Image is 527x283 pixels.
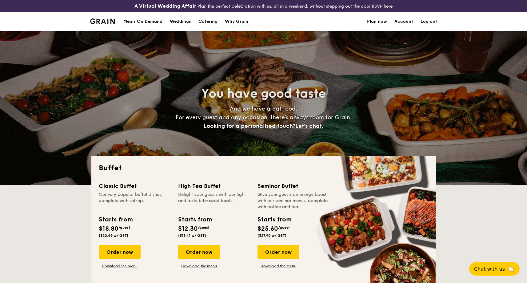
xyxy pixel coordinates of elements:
[99,182,171,190] div: Classic Buffet
[178,264,220,269] a: Download the menu
[278,225,290,230] span: /guest
[507,265,515,273] span: 🦙
[178,225,198,232] span: $12.30
[99,225,118,232] span: $18.80
[221,12,252,31] a: Why Grain
[99,245,141,259] div: Order now
[195,12,221,31] a: Catering
[258,233,286,238] span: ($27.90 w/ GST)
[99,192,171,210] div: Our very popular buffet dishes, complete with set-up.
[90,18,115,24] a: Logotype
[166,12,195,31] a: Weddings
[367,12,387,31] a: Plan now
[90,18,115,24] img: Grain
[258,215,291,224] div: Starts from
[178,215,212,224] div: Starts from
[99,163,429,173] h2: Buffet
[204,123,295,129] span: Looking for a personalised touch?
[178,192,250,210] div: Delight your guests with our light and tasty bite-sized treats.
[258,264,299,269] a: Download the menu
[225,12,248,31] div: Why Grain
[198,225,210,230] span: /guest
[176,105,352,129] span: And we have great food. For every guest and any occasion, there’s always room for Grain.
[474,266,505,272] span: Chat with us
[178,245,220,259] div: Order now
[394,12,413,31] a: Account
[469,262,520,276] button: Chat with us🦙
[198,12,218,31] h1: Catering
[258,192,329,210] div: Give your guests an energy boost with our seminar menus, complete with coffee and tea.
[372,4,393,9] a: RSVP here
[295,123,323,129] span: Let's chat.
[88,2,439,10] div: Plan the perfect celebration with us, all in a weekend, without stepping out the door.
[201,86,326,101] span: You have good taste
[258,225,278,232] span: $25.60
[258,245,299,259] div: Order now
[118,225,130,230] span: /guest
[99,264,141,269] a: Download the menu
[178,182,250,190] div: High Tea Buffet
[123,12,162,31] div: Meals On Demand
[421,12,437,31] a: Log out
[99,215,132,224] div: Starts from
[258,182,329,190] div: Seminar Buffet
[120,12,166,31] a: Meals On Demand
[178,233,206,238] span: ($13.41 w/ GST)
[99,233,128,238] span: ($20.49 w/ GST)
[170,12,191,31] div: Weddings
[134,2,196,10] h4: A Virtual Wedding Affair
